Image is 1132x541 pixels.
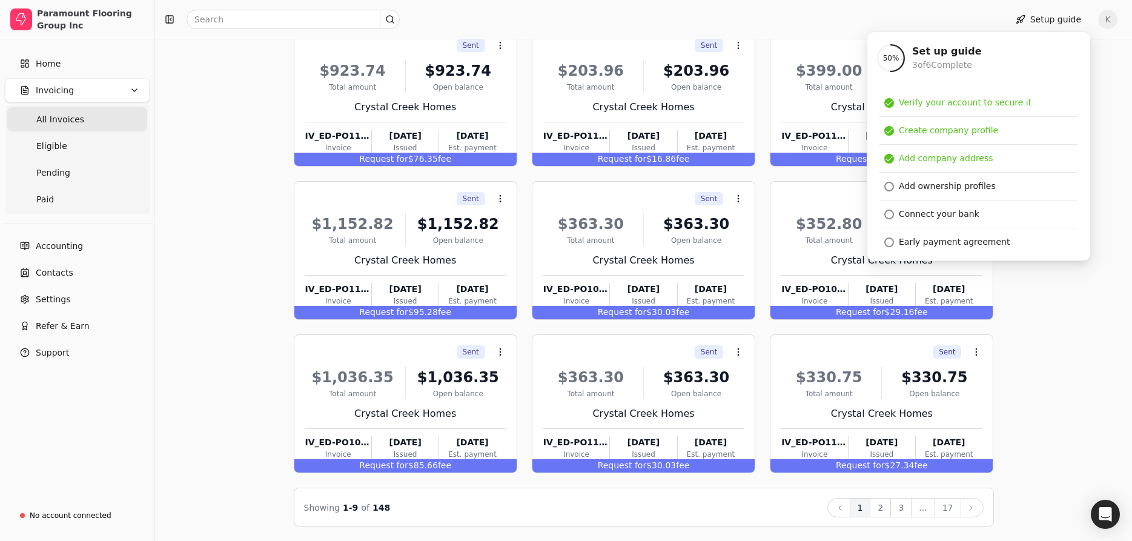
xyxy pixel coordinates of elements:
[916,283,982,296] div: [DATE]
[305,60,400,82] div: $923.74
[304,503,340,513] span: Showing
[5,261,150,285] a: Contacts
[781,436,847,449] div: IV_ED-PO116473_20250909115930829
[439,130,505,142] div: [DATE]
[411,367,506,388] div: $1,036.35
[649,235,744,246] div: Open balance
[305,449,371,460] div: Invoice
[849,130,915,142] div: [DATE]
[1098,10,1117,29] span: K
[305,213,400,235] div: $1,152.82
[649,82,744,93] div: Open balance
[5,314,150,338] button: Refer & Earn
[5,505,150,526] a: No account connected
[598,307,647,317] span: Request for
[610,283,677,296] div: [DATE]
[463,193,479,204] span: Sent
[543,253,744,268] div: Crystal Creek Homes
[543,60,638,82] div: $203.96
[543,436,609,449] div: IV_ED-PO116471_20250909115935055
[939,347,955,357] span: Sent
[915,460,928,470] span: fee
[781,388,876,399] div: Total amount
[543,367,638,388] div: $363.30
[610,449,677,460] div: Issued
[543,235,638,246] div: Total amount
[372,436,439,449] div: [DATE]
[887,388,982,399] div: Open balance
[372,283,439,296] div: [DATE]
[359,154,408,164] span: Request for
[770,306,993,319] div: $29.16
[781,130,847,142] div: IV_ED-PO111449_20250909133513320
[899,152,993,165] div: Add company address
[5,234,150,258] a: Accounting
[439,449,505,460] div: Est. payment
[187,10,400,29] input: Search
[36,167,70,179] span: Pending
[305,296,371,307] div: Invoice
[890,498,912,517] button: 3
[935,498,961,517] button: 17
[915,307,928,317] span: fee
[850,498,871,517] button: 1
[543,283,609,296] div: IV_ED-PO109415_20250909131854687
[849,436,915,449] div: [DATE]
[5,287,150,311] a: Settings
[543,142,609,153] div: Invoice
[598,154,647,164] span: Request for
[372,503,390,513] span: 148
[701,193,717,204] span: Sent
[543,296,609,307] div: Invoice
[676,307,689,317] span: fee
[36,140,67,153] span: Eligible
[781,407,982,421] div: Crystal Creek Homes
[1091,500,1120,529] div: Open Intercom Messenger
[849,283,915,296] div: [DATE]
[598,460,647,470] span: Request for
[781,296,847,307] div: Invoice
[543,449,609,460] div: Invoice
[836,460,885,470] span: Request for
[678,283,744,296] div: [DATE]
[305,142,371,153] div: Invoice
[899,208,979,221] div: Connect your bank
[305,436,371,449] div: IV_ED-PO109412_20250909131852627
[439,296,505,307] div: Est. payment
[294,459,517,473] div: $85.66
[870,498,891,517] button: 2
[610,296,677,307] div: Issued
[411,235,506,246] div: Open balance
[305,388,400,399] div: Total amount
[36,84,74,97] span: Invoicing
[849,296,915,307] div: Issued
[36,113,84,126] span: All Invoices
[781,142,847,153] div: Invoice
[305,130,371,142] div: IV_ED-PO111445_20250909133508509
[781,449,847,460] div: Invoice
[701,40,717,51] span: Sent
[543,407,744,421] div: Crystal Creek Homes
[899,124,998,137] div: Create company profile
[532,459,755,473] div: $30.03
[610,436,677,449] div: [DATE]
[36,58,61,70] span: Home
[649,60,744,82] div: $203.96
[836,154,885,164] span: Request for
[439,142,505,153] div: Est. payment
[294,153,517,166] div: $76.35
[305,235,400,246] div: Total amount
[610,130,677,142] div: [DATE]
[37,7,144,32] div: Paramount Flooring Group Inc
[305,82,400,93] div: Total amount
[36,347,69,359] span: Support
[701,347,717,357] span: Sent
[36,193,54,206] span: Paid
[781,100,982,115] div: Crystal Creek Homes
[543,100,744,115] div: Crystal Creek Homes
[916,449,982,460] div: Est. payment
[305,253,506,268] div: Crystal Creek Homes
[899,180,996,193] div: Add ownership profiles
[543,130,609,142] div: IV_ED-PO111450_20250909133510878
[372,142,439,153] div: Issued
